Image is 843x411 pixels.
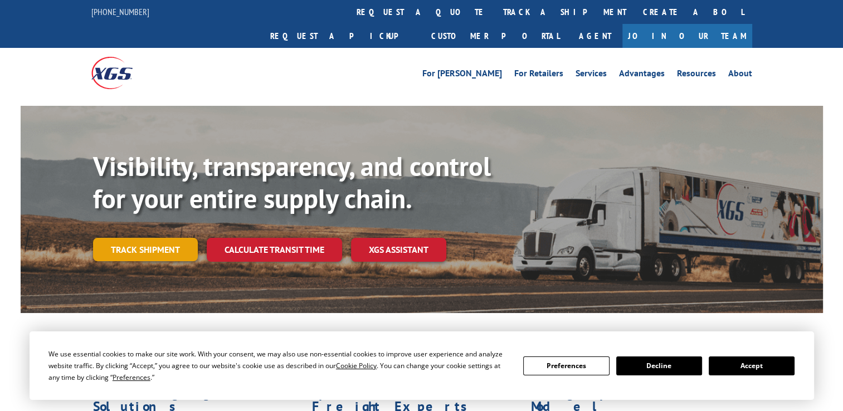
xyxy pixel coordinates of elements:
[709,356,795,375] button: Accept
[677,69,716,81] a: Resources
[422,69,502,81] a: For [PERSON_NAME]
[568,24,622,48] a: Agent
[616,356,702,375] button: Decline
[207,238,342,262] a: Calculate transit time
[523,356,609,375] button: Preferences
[93,149,491,216] b: Visibility, transparency, and control for your entire supply chain.
[262,24,423,48] a: Request a pickup
[48,348,510,383] div: We use essential cookies to make our site work. With your consent, we may also use non-essential ...
[336,361,377,370] span: Cookie Policy
[619,69,665,81] a: Advantages
[576,69,607,81] a: Services
[30,331,814,400] div: Cookie Consent Prompt
[514,69,563,81] a: For Retailers
[351,238,446,262] a: XGS ASSISTANT
[728,69,752,81] a: About
[93,238,198,261] a: Track shipment
[423,24,568,48] a: Customer Portal
[622,24,752,48] a: Join Our Team
[113,373,150,382] span: Preferences
[91,6,149,17] a: [PHONE_NUMBER]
